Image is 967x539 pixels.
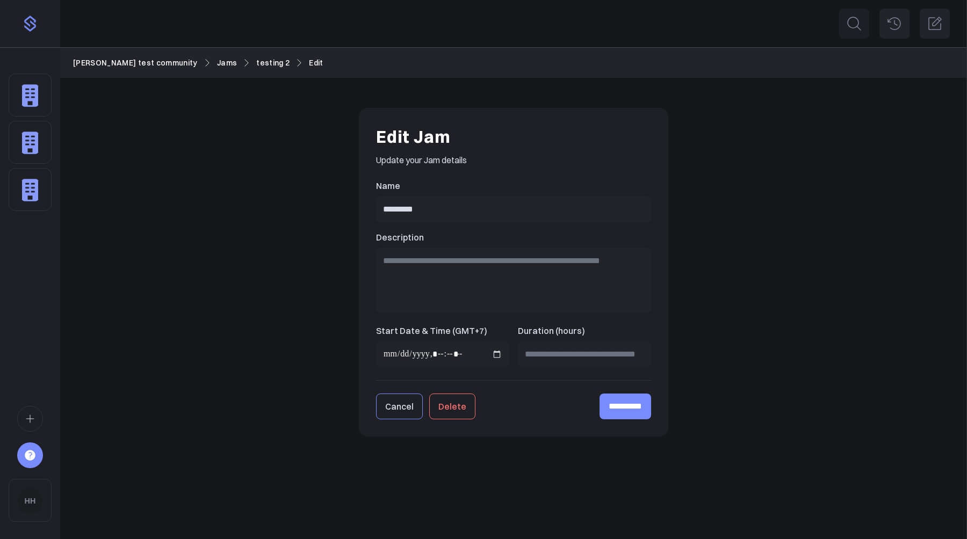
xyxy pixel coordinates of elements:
[18,177,42,203] img: default_company-f8efef40e46bb5c9bec7e5250ec8e346ba998c542c8e948b41fbc52213a8e794.png
[376,179,651,192] label: Name
[376,154,651,166] p: Update your Jam details
[21,15,39,32] img: purple-logo-18f04229334c5639164ff563510a1dba46e1211543e89c7069427642f6c28bac.png
[518,324,651,337] label: Duration (hours)
[18,130,42,156] img: default_company-f8efef40e46bb5c9bec7e5250ec8e346ba998c542c8e948b41fbc52213a8e794.png
[376,394,423,419] a: Cancel
[217,57,237,69] a: Jams
[73,57,198,69] a: [PERSON_NAME] test community
[429,394,475,419] button: Delete
[73,57,954,69] nav: Breadcrumb
[376,231,651,244] label: Description
[18,83,42,108] img: default_company-f8efef40e46bb5c9bec7e5250ec8e346ba998c542c8e948b41fbc52213a8e794.png
[376,325,487,336] span: Start Date & Time (GMT+7)
[309,57,323,69] a: Edit
[376,125,651,149] h1: Edit Jam
[18,488,42,514] img: HH
[256,57,290,69] a: testing 2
